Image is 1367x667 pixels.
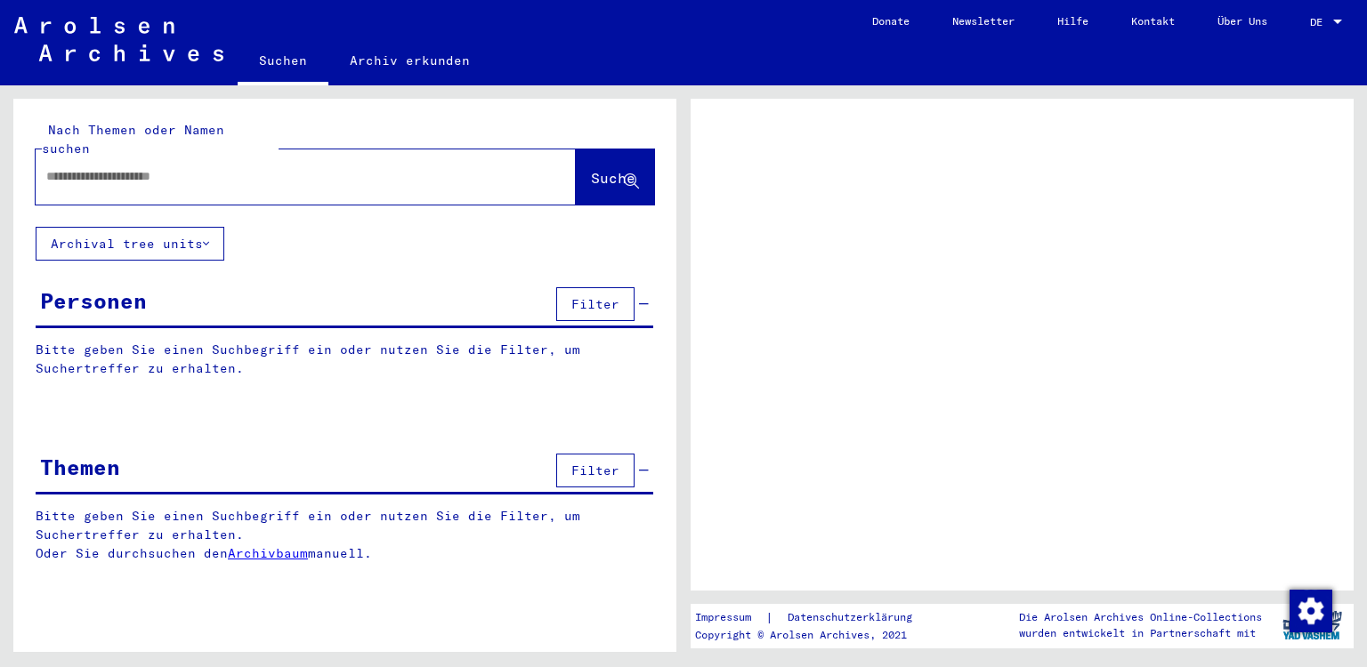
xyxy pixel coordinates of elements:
[571,462,619,478] span: Filter
[695,608,765,627] a: Impressum
[1290,590,1332,632] img: Zustimmung ändern
[238,39,328,85] a: Suchen
[1019,609,1262,625] p: Die Arolsen Archives Online-Collections
[1019,625,1262,641] p: wurden entwickelt in Partnerschaft mit
[571,296,619,312] span: Filter
[695,627,934,643] p: Copyright © Arolsen Archives, 2021
[36,341,653,378] p: Bitte geben Sie einen Suchbegriff ein oder nutzen Sie die Filter, um Suchertreffer zu erhalten.
[36,507,654,563] p: Bitte geben Sie einen Suchbegriff ein oder nutzen Sie die Filter, um Suchertreffer zu erhalten. O...
[36,227,224,261] button: Archival tree units
[695,608,934,627] div: |
[328,39,491,82] a: Archiv erkunden
[773,608,934,627] a: Datenschutzerklärung
[1289,589,1331,631] div: Zustimmung ändern
[40,285,147,317] div: Personen
[591,169,635,187] span: Suche
[1310,16,1330,28] span: DE
[1279,603,1346,647] img: yv_logo.png
[42,122,224,157] mat-label: Nach Themen oder Namen suchen
[40,451,120,483] div: Themen
[576,149,654,205] button: Suche
[556,287,635,321] button: Filter
[556,454,635,487] button: Filter
[228,545,308,561] a: Archivbaum
[14,17,223,61] img: Arolsen_neg.svg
